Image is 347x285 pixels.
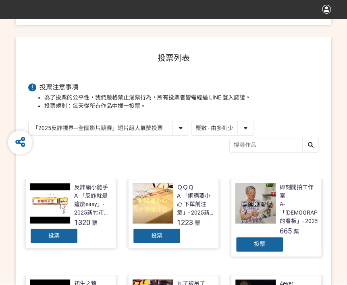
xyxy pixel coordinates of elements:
span: 1223 [177,218,193,227]
div: A-「網購要小心 下單前注意」- 2025新竹市反詐視界影片徵件 [177,192,214,217]
span: 投票 [48,232,60,239]
span: 票 [293,228,299,235]
div: 即刻開拍工作室 [280,183,317,200]
span: 1320 [74,218,90,227]
div: A-「[DEMOGRAPHIC_DATA]的看板」- 2025新竹市反詐視界影片徵件 [280,200,344,225]
li: 投票規則：每天從所有作品中擇一投票。 [44,102,319,110]
div: A-「反詐就是這麼easy」- 2025新竹市反詐視界影片徵件 [74,192,112,217]
li: 為了投票的公平性，我們嚴格禁止灌票行為，所有投票者皆需經過 LINE 登入認證。 [44,93,319,102]
div: ＱＱＱ [177,183,194,192]
h1: 投票列表 [28,53,319,63]
span: 投票注意事項 [39,83,78,91]
span: 票 [92,220,98,226]
a: ＱＱＱA-「網購要小心 下單前注意」- 2025新竹市反詐視界影片徵件1223票投票 [128,179,219,248]
div: 反詐騙小能手 [74,183,108,192]
span: 665 [280,227,292,235]
span: 投票 [254,241,265,247]
span: 投票 [151,232,162,239]
input: 搜尋作品 [230,138,318,152]
a: 即刻開拍工作室A-「[DEMOGRAPHIC_DATA]的看板」- 2025新竹市反詐視界影片徵件665票投票 [231,179,322,257]
span: 票 [195,220,200,226]
a: 反詐騙小能手A-「反詐就是這麼easy」- 2025新竹市反詐視界影片徵件1320票投票 [25,179,116,248]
